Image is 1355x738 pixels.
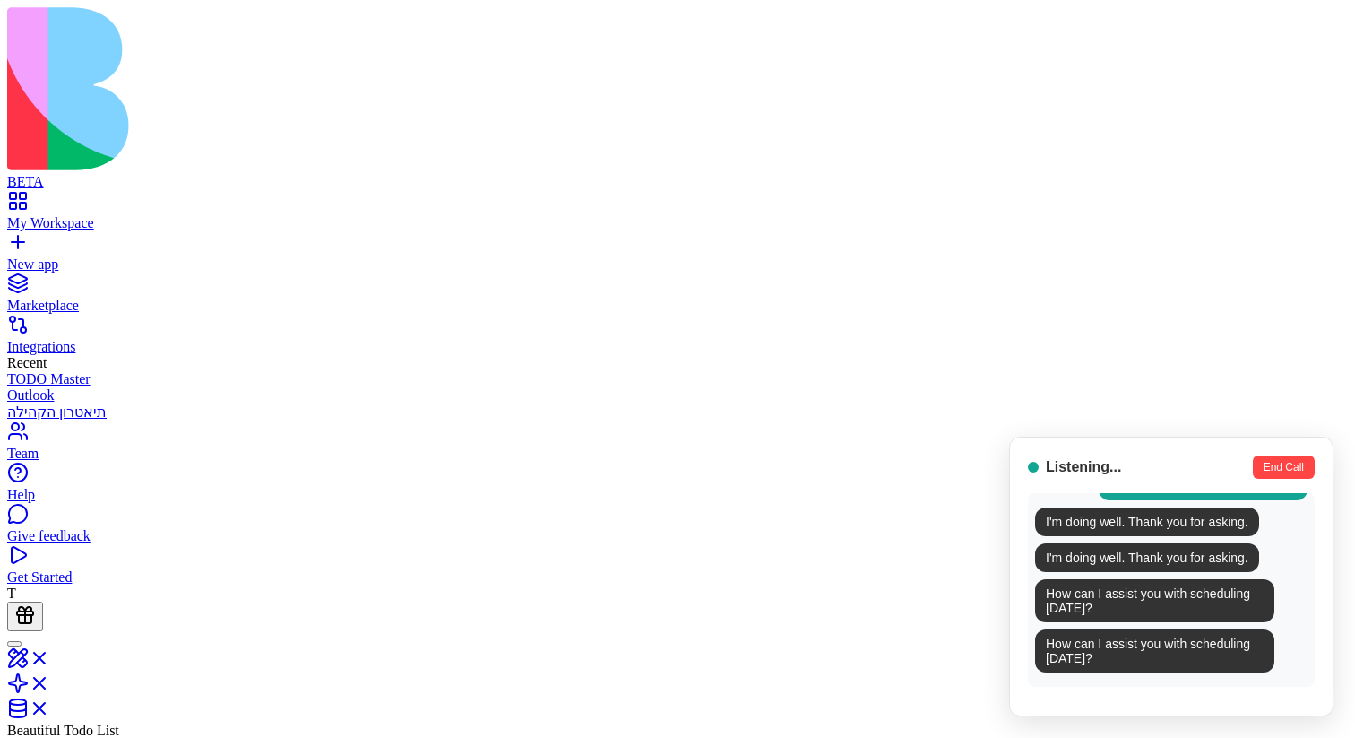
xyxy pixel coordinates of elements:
span: How can I assist you with scheduling [DATE]? [1035,629,1274,673]
span: Recent [7,355,47,370]
div: New app [7,256,1348,273]
a: Help [7,471,1348,503]
a: Get Started [7,553,1348,586]
button: End Call [1253,456,1315,479]
a: BETA [7,158,1348,190]
a: Team [7,430,1348,462]
div: Integrations [7,339,1348,355]
div: Help [7,487,1348,503]
div: Marketplace [7,298,1348,314]
span: T [7,586,16,601]
a: My Workspace [7,199,1348,231]
div: My Workspace [7,215,1348,231]
a: תיאטרון הקהילה [7,404,1348,421]
div: Get Started [7,569,1348,586]
span: I'm doing well. Thank you for asking. [1035,508,1259,536]
span: How can I assist you with scheduling [DATE]? [1035,579,1274,622]
div: BETA [7,174,1348,190]
div: Team [7,446,1348,462]
span: Beautiful Todo List [7,723,119,738]
a: Integrations [7,323,1348,355]
span: I'm doing well. Thank you for asking. [1035,543,1259,572]
a: Outlook [7,387,1348,404]
a: Marketplace [7,282,1348,314]
a: TODO Master [7,371,1348,387]
a: Give feedback [7,512,1348,544]
a: New app [7,240,1348,273]
img: logo [7,7,728,170]
span: Listening... [1046,459,1121,475]
div: Give feedback [7,528,1348,544]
